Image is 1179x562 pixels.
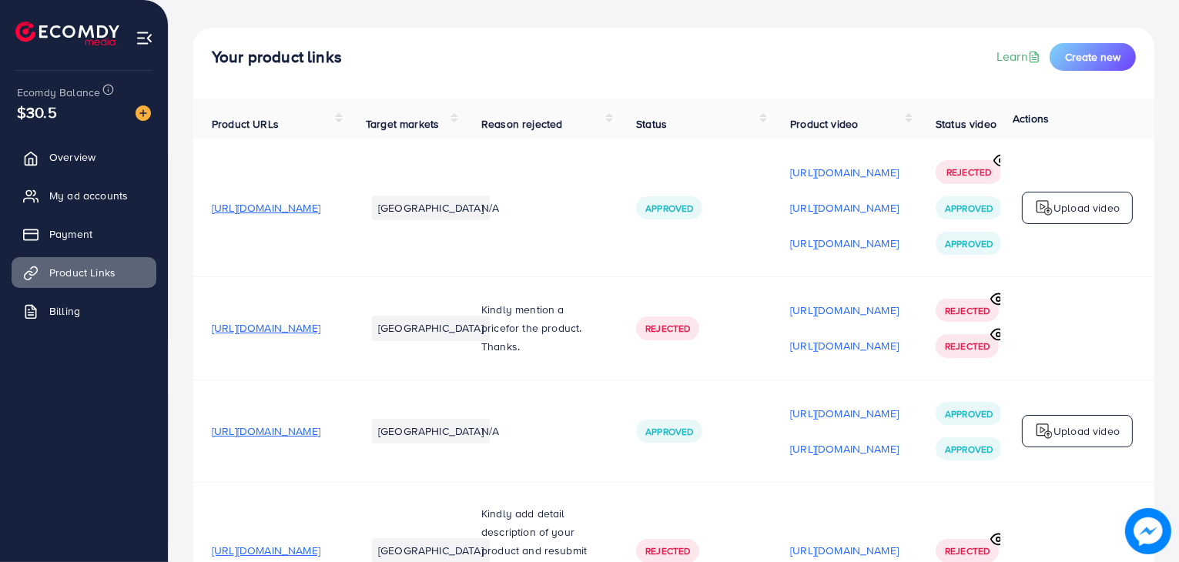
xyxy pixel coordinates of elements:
[945,544,990,557] span: Rejected
[12,142,156,172] a: Overview
[1035,422,1053,440] img: logo
[1065,49,1120,65] span: Create new
[481,116,562,132] span: Reason rejected
[481,337,599,356] p: Thanks.
[790,541,899,560] p: [URL][DOMAIN_NAME]
[12,296,156,326] a: Billing
[996,48,1043,65] a: Learn
[936,116,996,132] span: Status video
[49,265,116,280] span: Product Links
[17,101,57,123] span: $30.5
[790,234,899,253] p: [URL][DOMAIN_NAME]
[12,257,156,288] a: Product Links
[372,316,490,340] li: [GEOGRAPHIC_DATA]
[12,219,156,249] a: Payment
[790,301,899,319] p: [URL][DOMAIN_NAME]
[645,544,690,557] span: Rejected
[366,116,439,132] span: Target markets
[945,340,990,353] span: Rejected
[372,196,490,220] li: [GEOGRAPHIC_DATA]
[212,48,342,67] h4: Your product links
[945,407,993,420] span: Approved
[506,320,509,336] span: f
[645,425,693,438] span: Approved
[15,22,119,45] img: logo
[945,443,993,456] span: Approved
[790,116,858,132] span: Product video
[790,404,899,423] p: [URL][DOMAIN_NAME]
[212,116,279,132] span: Product URLs
[790,440,899,458] p: [URL][DOMAIN_NAME]
[136,29,153,47] img: menu
[49,149,95,165] span: Overview
[212,423,320,439] span: [URL][DOMAIN_NAME]
[946,166,991,179] span: Rejected
[481,423,499,439] span: N/A
[212,200,320,216] span: [URL][DOMAIN_NAME]
[481,300,599,337] p: Kindly mention a price or the product.
[49,303,80,319] span: Billing
[945,237,993,250] span: Approved
[945,202,993,215] span: Approved
[49,188,128,203] span: My ad accounts
[17,85,100,100] span: Ecomdy Balance
[945,304,990,317] span: Rejected
[645,322,690,335] span: Rejected
[636,116,667,132] span: Status
[1050,43,1136,71] button: Create new
[790,163,899,182] p: [URL][DOMAIN_NAME]
[1013,111,1049,126] span: Actions
[49,226,92,242] span: Payment
[1053,199,1120,217] p: Upload video
[212,320,320,336] span: [URL][DOMAIN_NAME]
[790,199,899,217] p: [URL][DOMAIN_NAME]
[645,202,693,215] span: Approved
[212,543,320,558] span: [URL][DOMAIN_NAME]
[1125,508,1171,554] img: image
[481,200,499,216] span: N/A
[1035,199,1053,217] img: logo
[790,336,899,355] p: [URL][DOMAIN_NAME]
[372,419,490,443] li: [GEOGRAPHIC_DATA]
[1053,422,1120,440] p: Upload video
[136,105,151,121] img: image
[12,180,156,211] a: My ad accounts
